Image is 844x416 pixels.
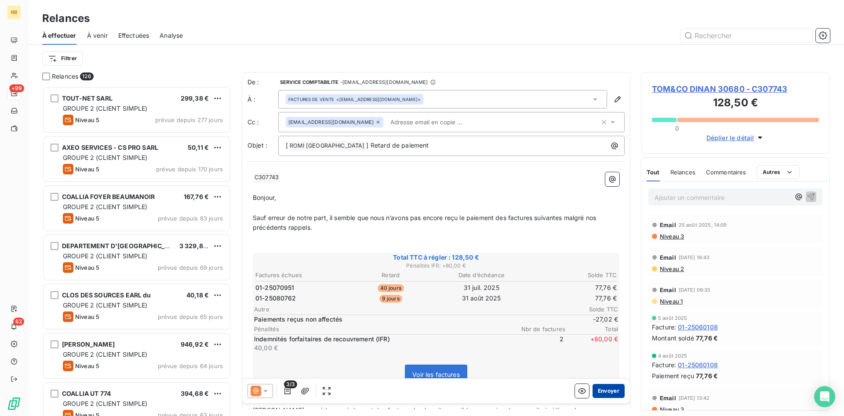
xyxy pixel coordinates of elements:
span: + 80,00 € [565,335,618,352]
span: Email [660,221,676,228]
span: 4 août 2025 [658,353,688,358]
span: prévue depuis 83 jours [158,215,223,222]
span: 2 [511,335,564,352]
div: <[EMAIL_ADDRESS][DOMAIN_NAME]> [288,96,421,102]
span: Total [565,326,618,333]
span: Sauf erreur de notre part, il semble que nous n’avons pas encore reçu le paiement des factures su... [253,214,598,232]
span: 3 329,81 € [179,242,212,250]
span: Niveau 3 [659,406,684,413]
span: [DATE] 16:43 [679,255,710,260]
span: COALLIA UT 774 [62,390,111,397]
span: DEPARTEMENT D'[GEOGRAPHIC_DATA] [62,242,183,250]
span: 5 août 2025 [658,315,688,321]
span: Email [660,254,676,261]
span: Nbr de factures [513,326,565,333]
span: prévue depuis 277 jours [155,116,223,123]
span: Autre [254,306,565,313]
span: 299,38 € [181,94,209,102]
span: 946,92 € [181,340,209,348]
span: Niveau 5 [75,166,99,173]
span: Niveau 3 [659,233,684,240]
span: Analyse [160,31,183,40]
span: 62 [13,318,24,326]
button: Envoyer [593,384,625,398]
label: À : [247,95,278,104]
span: À venir [87,31,108,40]
span: 40,18 € [186,291,209,299]
span: - [EMAIL_ADDRESS][DOMAIN_NAME] [340,80,428,85]
span: [ [286,141,288,149]
span: ] Retard de paiement [366,141,429,149]
span: Effectuées [118,31,149,40]
span: 126 [80,72,93,80]
span: Niveau 5 [75,313,99,320]
span: Facture : [652,322,676,332]
span: prévue depuis 64 jours [158,362,223,369]
span: GROUPE 2 (CLIENT SIMPLE) [63,400,148,407]
span: 01-25080762 [255,294,296,303]
span: Objet : [247,141,267,149]
span: Déplier le détail [706,133,754,142]
span: -27,02 € [565,315,618,324]
span: [DATE] 09:35 [679,287,711,293]
span: Pénalités IFR : + 80,00 € [254,262,618,270]
span: [EMAIL_ADDRESS][DOMAIN_NAME] [288,119,374,125]
span: 394,68 € [181,390,209,397]
span: CLOS DES SOURCES EARL du [62,291,151,299]
div: Open Intercom Messenger [814,386,835,407]
td: 31 juil. 2025 [437,283,527,293]
span: Niveau 2 [659,265,684,272]
span: Pénalités [254,326,513,333]
span: GROUPE 2 (CLIENT SIMPLE) [63,154,148,161]
span: De : [247,78,278,87]
span: prévue depuis 170 jours [156,166,223,173]
span: Montant soldé [652,333,694,343]
div: grid [42,86,231,416]
span: Email [660,286,676,293]
span: 9 jours [379,295,402,303]
span: Niveau 5 [75,264,99,271]
span: 01-25060108 [678,322,718,332]
span: Niveau 5 [75,215,99,222]
span: 0 [675,125,679,132]
td: 31 août 2025 [437,293,527,303]
span: C307743 [253,173,280,183]
span: Commentaires [706,169,746,176]
button: Autres [757,165,800,179]
span: GROUPE 2 (CLIENT SIMPLE) [63,105,148,112]
span: Total TTC à régler : 128,50 € [254,253,618,262]
span: 01-25070951 [255,283,295,292]
p: Indemnités forfaitaires de recouvrement (IFR) [254,335,509,344]
span: Solde TTC [565,306,618,313]
div: RB [7,5,21,19]
span: Voir les factures [412,371,460,378]
span: SERVICE COMPTABILITE [280,80,338,85]
span: AXEO SERVICES - CS PRO SARL [62,144,158,151]
span: Email [660,394,676,402]
span: 3/3 [284,380,297,388]
span: TOUT-NET SARL [62,94,113,102]
h3: Relances [42,11,90,26]
p: 40,00 € [254,344,509,352]
span: 50,11 € [188,144,209,151]
span: 77,76 € [696,371,718,380]
td: 77,76 € [527,293,618,303]
span: Niveau 5 [75,116,99,123]
label: Cc : [247,118,278,127]
td: 77,76 € [527,283,618,293]
span: GROUPE 2 (CLIENT SIMPLE) [63,351,148,358]
input: Adresse email en copie ... [387,116,488,129]
span: [PERSON_NAME] [62,340,115,348]
span: 25 août 2025, 14:09 [679,222,727,228]
span: Facture : [652,360,676,369]
span: [DATE] 13:42 [679,395,710,401]
span: À effectuer [42,31,76,40]
span: COALLIA FOYER BEAUMANOIR [62,193,155,200]
span: FACTURES DE VENTE [288,96,335,102]
span: TOM&CO DINAN 30680 - C307743 [652,83,819,95]
span: 40 jours [378,284,404,292]
span: 01-25060108 [678,360,718,369]
img: Logo LeanPay [7,397,21,411]
th: Date d’échéance [437,271,527,280]
span: Bonjour, [253,194,276,201]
